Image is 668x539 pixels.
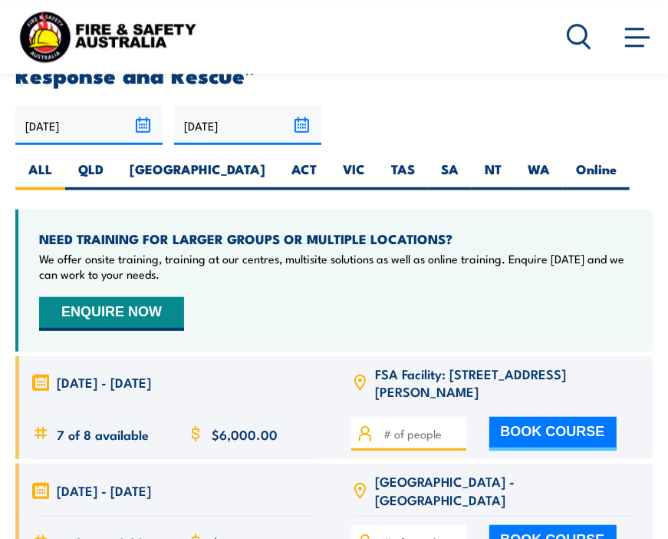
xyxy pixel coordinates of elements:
[472,160,515,190] label: NT
[39,297,184,331] button: ENQUIRE NOW
[563,160,630,190] label: Online
[378,160,428,190] label: TAS
[57,425,149,443] span: 7 of 8 available
[15,160,65,190] label: ALL
[278,160,330,190] label: ACT
[330,160,378,190] label: VIC
[57,373,151,391] span: [DATE] - [DATE]
[376,472,637,508] span: [GEOGRAPHIC_DATA] - [GEOGRAPHIC_DATA]
[15,44,653,84] h2: UPCOMING SCHEDULE FOR - "Certificate III in Emergency Response and Rescue"
[65,160,117,190] label: QLD
[384,425,461,442] input: # of people
[212,425,278,443] span: $6,000.00
[39,230,632,247] h4: NEED TRAINING FOR LARGER GROUPS OR MULTIPLE LOCATIONS?
[489,417,617,451] button: BOOK COURSE
[57,481,151,499] span: [DATE] - [DATE]
[39,251,632,282] p: We offer onsite training, training at our centres, multisite solutions as well as online training...
[428,160,472,190] label: SA
[15,106,163,145] input: From date
[376,365,637,401] span: FSA Facility: [STREET_ADDRESS][PERSON_NAME]
[515,160,563,190] label: WA
[117,160,278,190] label: [GEOGRAPHIC_DATA]
[174,106,321,145] input: To date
